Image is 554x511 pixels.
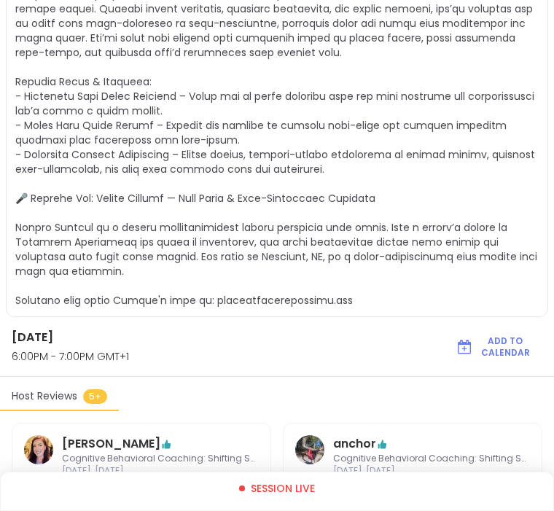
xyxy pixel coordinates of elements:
span: [DATE], [DATE] [333,465,530,477]
span: Session live [251,481,315,496]
a: Charlie_Lovewitch [24,435,53,477]
span: Cognitive Behavioral Coaching: Shifting Self-Talk [62,453,259,465]
span: 6:00PM - 7:00PM GMT+1 [12,349,425,364]
a: anchor [295,435,324,477]
a: anchor [333,435,376,453]
span: 5+ [83,389,107,404]
span: Cognitive Behavioral Coaching: Shifting Self-Talk [333,453,530,465]
a: [PERSON_NAME] [62,435,160,453]
span: Add to Calendar [476,335,535,359]
img: Charlie_Lovewitch [24,435,53,464]
span: Host Reviews [12,389,77,404]
img: anchor [295,435,324,464]
img: ShareWell Logomark [456,338,473,356]
span: [DATE], [DATE] [62,465,259,477]
button: Add to Calendar [448,332,542,362]
h3: [DATE] [12,329,425,346]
